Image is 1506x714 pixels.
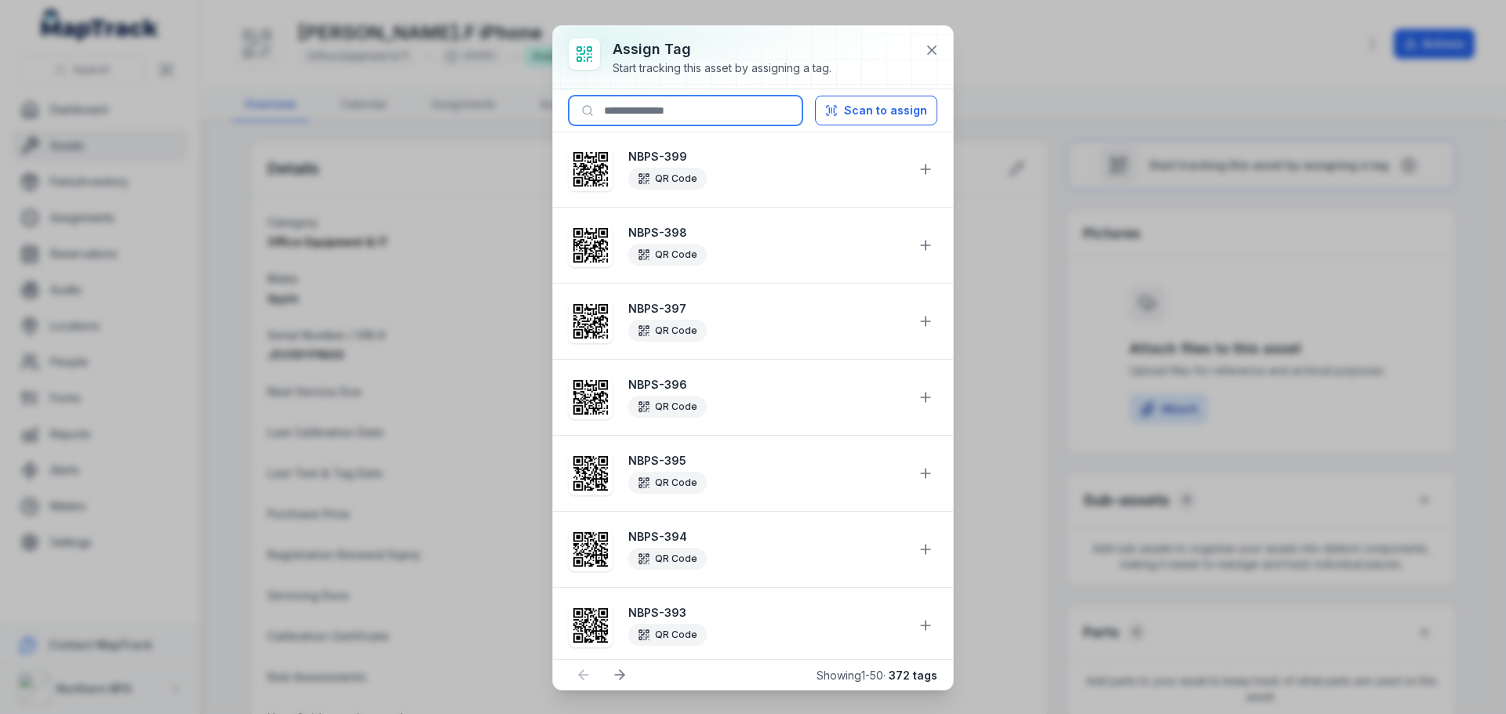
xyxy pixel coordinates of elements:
[628,168,707,190] div: QR Code
[613,60,831,76] div: Start tracking this asset by assigning a tag.
[628,301,904,317] strong: NBPS-397
[628,396,707,418] div: QR Code
[628,624,707,646] div: QR Code
[889,669,937,682] strong: 372 tags
[817,669,937,682] span: Showing 1 - 50 ·
[628,225,904,241] strong: NBPS-398
[628,472,707,494] div: QR Code
[815,96,937,125] button: Scan to assign
[628,244,707,266] div: QR Code
[628,605,904,621] strong: NBPS-393
[628,377,904,393] strong: NBPS-396
[628,548,707,570] div: QR Code
[628,453,904,469] strong: NBPS-395
[628,149,904,165] strong: NBPS-399
[613,38,831,60] h3: Assign tag
[628,529,904,545] strong: NBPS-394
[628,320,707,342] div: QR Code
